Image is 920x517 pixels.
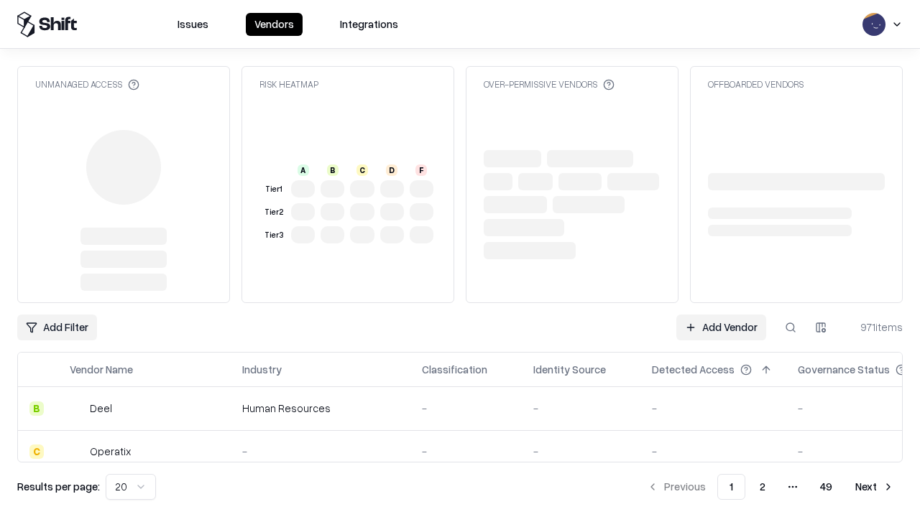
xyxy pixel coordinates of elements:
div: Over-Permissive Vendors [484,78,615,90]
div: D [386,164,397,176]
a: Add Vendor [676,315,766,340]
button: 2 [748,474,777,500]
div: Human Resources [242,401,399,416]
div: Industry [242,362,282,377]
div: Identity Source [533,362,606,377]
div: Deel [90,401,112,416]
div: Operatix [90,444,131,459]
div: Tier 1 [262,183,285,195]
div: - [422,444,510,459]
div: - [652,444,775,459]
div: Tier 3 [262,229,285,241]
button: Issues [169,13,217,36]
p: Results per page: [17,479,100,494]
div: 971 items [845,320,903,335]
div: Detected Access [652,362,735,377]
div: Classification [422,362,487,377]
div: C [29,444,44,459]
div: Unmanaged Access [35,78,139,90]
div: B [327,164,339,176]
div: - [533,401,629,416]
button: Add Filter [17,315,97,340]
div: - [652,401,775,416]
div: B [29,401,44,416]
div: Vendor Name [70,362,133,377]
div: - [533,444,629,459]
div: Risk Heatmap [259,78,318,90]
div: F [415,164,427,176]
button: 1 [717,474,745,500]
div: - [422,401,510,416]
div: C [356,164,368,176]
button: Vendors [246,13,303,36]
div: A [298,164,309,176]
button: 49 [809,474,844,500]
div: Tier 2 [262,206,285,218]
button: Integrations [331,13,407,36]
img: Operatix [70,444,84,459]
button: Next [847,474,903,500]
nav: pagination [638,474,903,500]
div: Governance Status [798,362,890,377]
img: Deel [70,401,84,416]
div: Offboarded Vendors [708,78,804,90]
div: - [242,444,399,459]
